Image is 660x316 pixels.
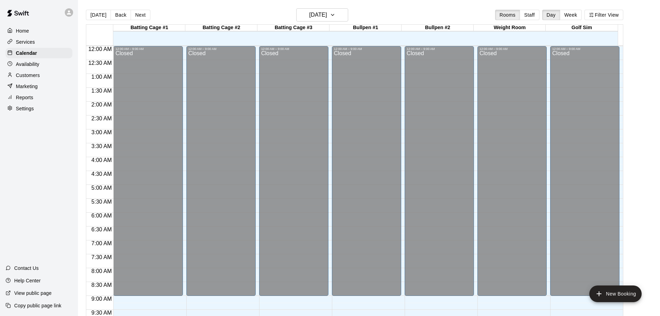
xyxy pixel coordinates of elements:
p: Help Center [14,277,41,284]
p: Availability [16,61,39,68]
div: Closed [261,51,326,298]
p: Marketing [16,83,38,90]
a: Customers [6,70,72,80]
button: [DATE] [86,10,111,20]
p: Home [16,27,29,34]
a: Availability [6,59,72,69]
span: 2:30 AM [90,116,114,121]
span: 2:00 AM [90,102,114,108]
div: 12:00 AM – 9:00 AM [261,47,326,51]
div: Batting Cage #2 [185,25,257,31]
span: 1:30 AM [90,88,114,94]
a: Settings [6,103,72,114]
p: Copy public page link [14,302,61,309]
div: Golf Sim [546,25,618,31]
h6: [DATE] [309,10,327,20]
button: Rooms [495,10,520,20]
div: 12:00 AM – 9:00 AM [334,47,399,51]
span: 5:30 AM [90,199,114,205]
div: 12:00 AM – 9:00 AM: Closed [113,46,183,296]
div: 12:00 AM – 9:00 AM: Closed [259,46,328,296]
div: 12:00 AM – 9:00 AM [407,47,472,51]
span: 9:00 AM [90,296,114,302]
div: Closed [188,51,254,298]
div: Bullpen #2 [402,25,474,31]
a: Reports [6,92,72,103]
div: 12:00 AM – 9:00 AM [479,47,545,51]
div: 12:00 AM – 9:00 AM [115,47,181,51]
div: Closed [407,51,472,298]
span: 3:30 AM [90,143,114,149]
span: 4:30 AM [90,171,114,177]
a: Marketing [6,81,72,92]
div: Batting Cage #1 [113,25,185,31]
div: 12:00 AM – 9:00 AM: Closed [332,46,401,296]
span: 4:00 AM [90,157,114,163]
span: 8:00 AM [90,268,114,274]
div: Bullpen #1 [329,25,402,31]
button: Staff [520,10,539,20]
button: Week [560,10,582,20]
span: 6:30 AM [90,227,114,232]
button: Next [131,10,150,20]
p: Settings [16,105,34,112]
p: Customers [16,72,40,79]
a: Calendar [6,48,72,58]
button: add [589,285,642,302]
span: 3:00 AM [90,129,114,135]
div: 12:00 AM – 9:00 AM: Closed [477,46,547,296]
div: Closed [334,51,399,298]
span: 8:30 AM [90,282,114,288]
span: 7:30 AM [90,254,114,260]
span: 12:30 AM [87,60,114,66]
span: 1:00 AM [90,74,114,80]
p: Calendar [16,50,37,57]
span: 6:00 AM [90,213,114,219]
span: 5:00 AM [90,185,114,191]
p: Services [16,39,35,45]
a: Home [6,26,72,36]
span: 7:00 AM [90,240,114,246]
p: Contact Us [14,265,39,272]
button: Filter View [584,10,623,20]
span: 9:30 AM [90,310,114,316]
p: Reports [16,94,33,101]
div: Weight Room [474,25,546,31]
button: [DATE] [296,8,348,22]
div: Closed [115,51,181,298]
div: Closed [479,51,545,298]
button: Day [542,10,560,20]
div: 12:00 AM – 9:00 AM: Closed [186,46,256,296]
div: 12:00 AM – 9:00 AM [552,47,617,51]
a: Services [6,37,72,47]
div: 12:00 AM – 9:00 AM: Closed [550,46,619,296]
p: View public page [14,290,52,297]
div: 12:00 AM – 9:00 AM: Closed [405,46,474,296]
div: Closed [552,51,617,298]
div: Batting Cage #3 [257,25,329,31]
div: 12:00 AM – 9:00 AM [188,47,254,51]
span: 12:00 AM [87,46,114,52]
button: Back [111,10,131,20]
